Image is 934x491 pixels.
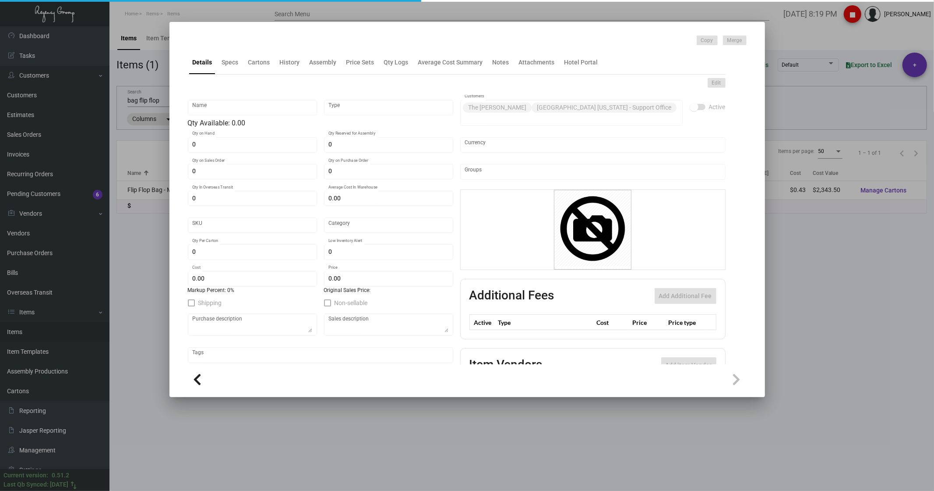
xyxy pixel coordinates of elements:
[418,58,483,67] div: Average Cost Summary
[465,114,678,121] input: Add new..
[661,357,716,373] button: Add item Vendor
[655,288,716,304] button: Add Additional Fee
[708,78,726,88] button: Edit
[564,58,598,67] div: Hotel Portal
[709,102,726,112] span: Active
[666,315,705,330] th: Price type
[310,58,337,67] div: Assembly
[465,168,721,175] input: Add new..
[630,315,666,330] th: Price
[469,288,554,304] h2: Additional Fees
[469,315,496,330] th: Active
[519,58,555,67] div: Attachments
[193,58,212,67] div: Details
[280,58,300,67] div: History
[335,298,368,308] span: Non-sellable
[712,79,721,87] span: Edit
[701,37,713,44] span: Copy
[463,103,532,113] mat-chip: The [PERSON_NAME]
[346,58,374,67] div: Price Sets
[723,36,747,45] button: Merge
[4,471,48,480] div: Current version:
[248,58,270,67] div: Cartons
[222,58,239,67] div: Specs
[188,118,453,128] div: Qty Available: 0.00
[532,103,677,113] mat-chip: [GEOGRAPHIC_DATA] [US_STATE] - Support Office
[594,315,630,330] th: Cost
[384,58,409,67] div: Qty Logs
[697,36,718,45] button: Copy
[727,37,742,44] span: Merge
[52,471,69,480] div: 0.51.2
[496,315,594,330] th: Type
[469,357,543,373] h2: Item Vendors
[198,298,222,308] span: Shipping
[659,292,712,299] span: Add Additional Fee
[493,58,509,67] div: Notes
[666,362,712,369] span: Add item Vendor
[4,480,68,489] div: Last Qb Synced: [DATE]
